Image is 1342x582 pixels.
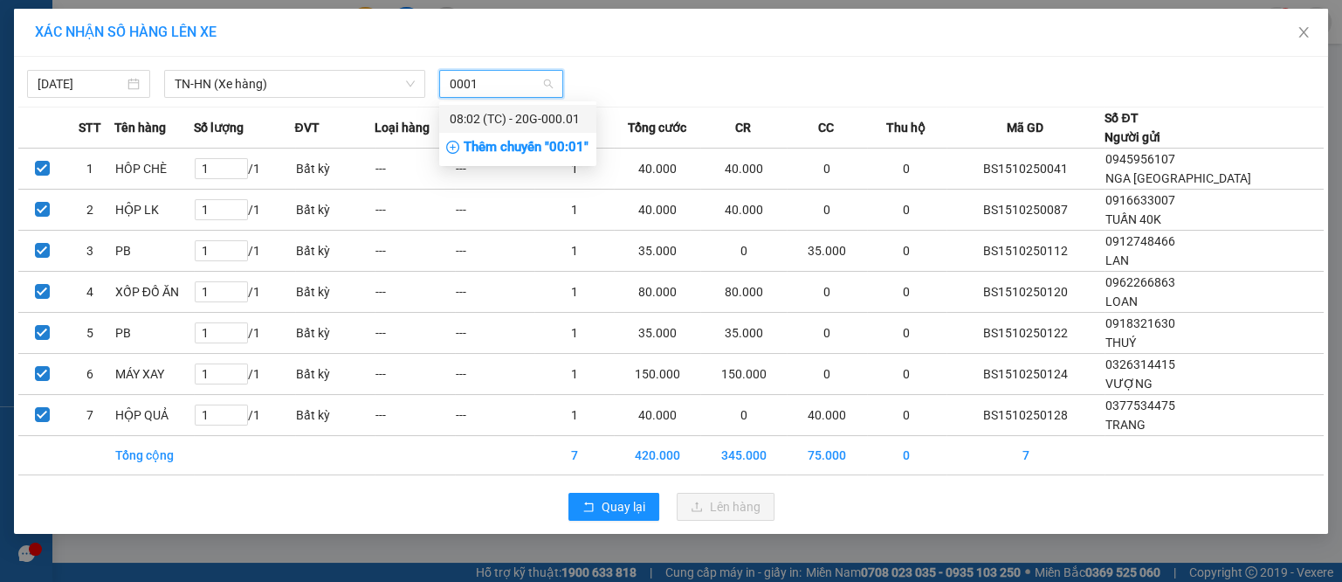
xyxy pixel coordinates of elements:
[1105,398,1175,412] span: 0377534475
[114,354,194,395] td: MÁY XAY
[1297,25,1311,39] span: close
[295,395,375,436] td: Bất kỳ
[1105,171,1251,185] span: NGA [GEOGRAPHIC_DATA]
[787,354,866,395] td: 0
[450,109,586,128] div: 08:02 (TC) - 20G-000.01
[455,272,534,313] td: ---
[946,436,1105,475] td: 7
[534,313,614,354] td: 1
[375,149,454,190] td: ---
[455,231,534,272] td: ---
[194,395,294,436] td: / 1
[534,190,614,231] td: 1
[295,231,375,272] td: Bất kỳ
[946,190,1105,231] td: BS1510250087
[295,190,375,231] td: Bất kỳ
[375,231,454,272] td: ---
[787,231,866,272] td: 35.000
[375,118,430,137] span: Loại hàng
[867,436,946,475] td: 0
[534,354,614,395] td: 1
[1105,108,1160,147] div: Số ĐT Người gửi
[66,272,114,313] td: 4
[1105,316,1175,330] span: 0918321630
[614,354,700,395] td: 150.000
[455,354,534,395] td: ---
[867,231,946,272] td: 0
[295,118,320,137] span: ĐVT
[614,190,700,231] td: 40.000
[375,313,454,354] td: ---
[787,395,866,436] td: 40.000
[439,133,596,163] div: Thêm chuyến " 00:01 "
[700,190,787,231] td: 40.000
[1105,152,1175,166] span: 0945956107
[455,190,534,231] td: ---
[79,118,101,137] span: STT
[867,354,946,395] td: 0
[455,395,534,436] td: ---
[867,395,946,436] td: 0
[818,118,834,137] span: CC
[1105,357,1175,371] span: 0326314415
[614,395,700,436] td: 40.000
[677,493,774,521] button: uploadLên hàng
[194,272,294,313] td: / 1
[295,354,375,395] td: Bất kỳ
[66,149,114,190] td: 1
[114,395,194,436] td: HỘP QUẢ
[175,71,415,97] span: TN-HN (Xe hàng)
[375,395,454,436] td: ---
[295,149,375,190] td: Bất kỳ
[405,79,416,89] span: down
[1007,118,1043,137] span: Mã GD
[66,395,114,436] td: 7
[194,118,244,137] span: Số lượng
[375,272,454,313] td: ---
[614,231,700,272] td: 35.000
[114,313,194,354] td: PB
[194,354,294,395] td: / 1
[787,272,866,313] td: 0
[787,313,866,354] td: 0
[946,395,1105,436] td: BS1510250128
[1105,336,1136,350] span: THUÝ
[114,231,194,272] td: PB
[602,497,645,516] span: Quay lại
[375,354,454,395] td: ---
[1105,275,1175,289] span: 0962266863
[1105,212,1161,226] span: TUẤN 40K
[700,272,787,313] td: 80.000
[194,190,294,231] td: / 1
[534,149,614,190] td: 1
[455,149,534,190] td: ---
[735,118,751,137] span: CR
[66,354,114,395] td: 6
[568,493,659,521] button: rollbackQuay lại
[787,190,866,231] td: 0
[700,149,787,190] td: 40.000
[700,231,787,272] td: 0
[614,313,700,354] td: 35.000
[295,313,375,354] td: Bất kỳ
[1105,418,1146,432] span: TRANG
[534,272,614,313] td: 1
[114,272,194,313] td: XỐP ĐỒ ĂN
[1105,294,1138,308] span: LOAN
[1279,9,1328,58] button: Close
[886,118,926,137] span: Thu hộ
[66,313,114,354] td: 5
[787,436,866,475] td: 75.000
[375,190,454,231] td: ---
[194,231,294,272] td: / 1
[614,272,700,313] td: 80.000
[114,118,166,137] span: Tên hàng
[946,272,1105,313] td: BS1510250120
[534,436,614,475] td: 7
[946,149,1105,190] td: BS1510250041
[867,190,946,231] td: 0
[700,313,787,354] td: 35.000
[700,395,787,436] td: 0
[35,24,217,40] span: XÁC NHẬN SỐ HÀNG LÊN XE
[194,313,294,354] td: / 1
